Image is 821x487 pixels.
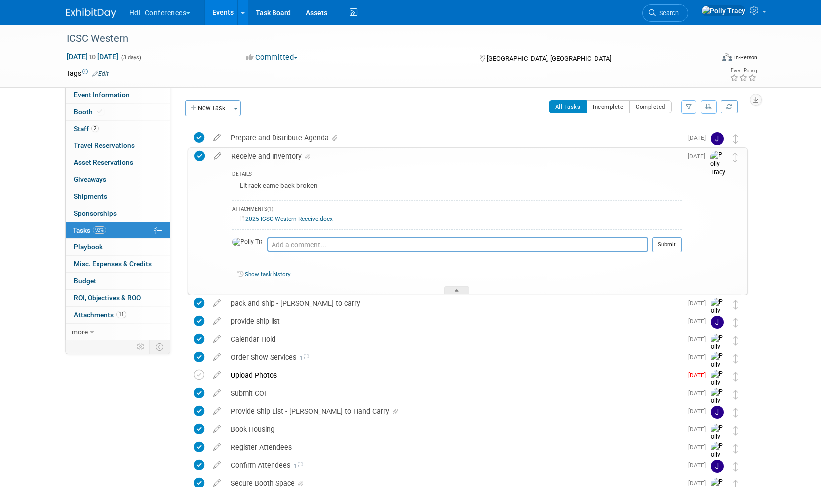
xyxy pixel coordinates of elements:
a: Asset Reservations [66,154,170,171]
a: edit [208,443,226,452]
span: [DATE] [688,408,711,415]
a: Tasks92% [66,222,170,239]
div: pack and ship - [PERSON_NAME] to carry [226,295,682,312]
div: Event Format [655,52,758,67]
i: Move task [733,318,738,327]
i: Booth reservation complete [97,109,102,114]
span: Travel Reservations [74,141,135,149]
a: Attachments11 [66,307,170,323]
a: Show task history [245,271,290,278]
i: Move task [733,134,738,144]
span: (3 days) [120,54,141,61]
div: DETAILS [232,171,682,179]
div: Book Housing [226,421,682,438]
a: Budget [66,273,170,289]
span: Shipments [74,192,107,200]
a: edit [208,133,226,142]
img: Polly Tracy [710,151,725,177]
span: to [88,53,97,61]
a: edit [208,335,226,344]
span: [DATE] [688,153,710,160]
img: Polly Tracy [711,334,726,360]
button: Completed [629,100,672,113]
span: Search [656,9,679,17]
button: Submit [652,237,682,252]
a: Staff2 [66,121,170,137]
i: Move task [733,408,738,417]
div: Receive and Inventory [226,148,682,165]
span: Staff [74,125,99,133]
span: (1) [267,206,273,212]
span: Budget [74,277,96,285]
span: 92% [93,226,106,234]
img: Johnny Nguyen [711,406,724,419]
div: Calendar Hold [226,331,682,348]
div: Provide Ship List - [PERSON_NAME] to Hand Carry [226,403,682,420]
button: New Task [185,100,231,116]
div: Upload Photos [226,367,682,384]
td: Toggle Event Tabs [149,340,170,353]
span: Tasks [73,226,106,234]
div: Confirm Attendees [226,457,682,474]
span: [GEOGRAPHIC_DATA], [GEOGRAPHIC_DATA] [487,55,611,62]
a: Edit [92,70,109,77]
a: Misc. Expenses & Credits [66,256,170,272]
span: 11 [116,311,126,318]
a: ROI, Objectives & ROO [66,290,170,306]
img: Polly Tracy [232,238,262,247]
span: Booth [74,108,104,116]
div: Prepare and Distribute Agenda [226,129,682,146]
a: Giveaways [66,171,170,188]
a: edit [208,371,226,380]
img: Format-Inperson.png [722,53,732,61]
div: Submit COI [226,385,682,402]
img: Polly Tracy [711,442,726,468]
a: Event Information [66,87,170,103]
img: Johnny Nguyen [711,132,724,145]
span: 1 [290,463,303,469]
span: Sponsorships [74,209,117,217]
img: Johnny Nguyen [711,316,724,329]
td: Personalize Event Tab Strip [132,340,150,353]
button: Committed [243,52,302,63]
button: Incomplete [586,100,630,113]
a: Refresh [721,100,738,113]
i: Move task [733,153,738,162]
a: edit [209,152,226,161]
a: edit [208,425,226,434]
a: Booth [66,104,170,120]
span: [DATE] [688,336,711,343]
i: Move task [733,354,738,363]
i: Move task [733,444,738,453]
span: Asset Reservations [74,158,133,166]
img: Johnny Nguyen [711,460,724,473]
a: Playbook [66,239,170,255]
img: Polly Tracy [711,352,726,378]
span: 2 [91,125,99,132]
img: Polly Tracy [711,298,726,324]
a: Shipments [66,188,170,205]
a: edit [208,299,226,308]
i: Move task [733,336,738,345]
i: Move task [733,390,738,399]
span: Misc. Expenses & Credits [74,260,152,268]
div: provide ship list [226,313,682,330]
a: Search [642,4,688,22]
span: [DATE] [688,318,711,325]
span: [DATE] [688,480,711,487]
span: Event Information [74,91,130,99]
button: All Tasks [549,100,587,113]
a: edit [208,389,226,398]
i: Move task [733,426,738,435]
div: Register Attendees [226,439,682,456]
i: Move task [733,372,738,381]
span: more [72,328,88,336]
a: Sponsorships [66,205,170,222]
img: ExhibitDay [66,8,116,18]
a: 2025 ICSC Western Receive.docx [240,215,333,222]
div: ICSC Western [63,30,699,48]
span: ROI, Objectives & ROO [74,294,141,302]
span: [DATE] [688,462,711,469]
img: Polly Tracy [711,370,726,396]
span: [DATE] [688,300,711,307]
